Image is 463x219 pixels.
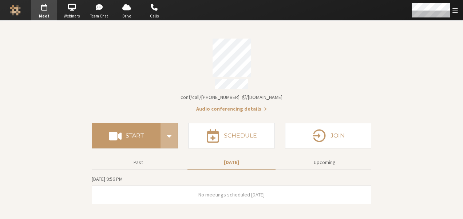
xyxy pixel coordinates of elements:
button: Join [285,123,371,148]
iframe: Chat [445,200,458,214]
button: Start [92,123,161,148]
img: Iotum [10,5,21,16]
h4: Start [126,133,144,139]
section: Today's Meetings [92,175,371,204]
button: Past [94,156,182,169]
div: Start conference options [161,123,178,148]
section: Account details [92,33,371,113]
span: Team Chat [87,13,112,19]
button: Audio conferencing details [196,105,267,113]
button: [DATE] [187,156,276,169]
span: Drive [114,13,139,19]
h4: Schedule [224,133,257,139]
span: [DATE] 9:56 PM [92,176,123,182]
button: Schedule [188,123,274,148]
span: Copy my meeting room link [181,94,282,100]
button: Upcoming [281,156,369,169]
span: Webinars [59,13,84,19]
span: Calls [142,13,167,19]
button: Copy my meeting room linkCopy my meeting room link [181,93,282,101]
h4: Join [331,133,345,139]
span: Meet [31,13,57,19]
span: No meetings scheduled [DATE] [198,191,265,198]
